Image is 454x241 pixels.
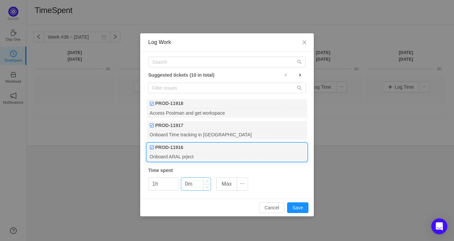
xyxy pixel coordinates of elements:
[297,86,302,90] i: icon: search
[155,144,183,151] b: PROD-11916
[147,130,307,139] div: Onboard Time tracking in [GEOGRAPHIC_DATA]
[155,100,183,107] b: PROD-11918
[147,152,307,161] div: Onboard ARAL prject
[216,177,237,191] button: Max
[148,83,306,93] input: Filter issues
[302,40,307,45] i: icon: close
[431,218,447,234] div: Open Intercom Messenger
[295,33,314,52] button: Close
[259,202,284,213] button: Cancel
[204,178,211,184] span: Increase Value
[155,122,183,129] b: PROD-11917
[297,60,302,64] i: icon: search
[206,180,209,182] i: icon: up
[206,186,209,189] i: icon: down
[150,101,154,106] img: Task
[150,145,154,150] img: Task
[148,57,306,67] input: Search
[204,184,211,190] span: Decrease Value
[287,202,308,213] button: Save
[148,39,306,46] div: Log Work
[150,123,154,128] img: Task
[148,71,306,79] div: Suggested tickets (10 in total)
[148,167,306,174] div: Time spent
[237,177,248,191] button: icon: ellipsis
[147,108,307,117] div: Access Postman and get workspace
